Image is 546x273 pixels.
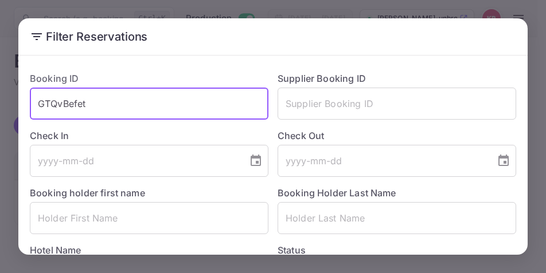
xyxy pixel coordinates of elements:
[30,88,268,120] input: Booking ID
[278,73,366,84] label: Supplier Booking ID
[30,145,240,177] input: yyyy-mm-dd
[244,149,267,172] button: Choose date
[30,73,79,84] label: Booking ID
[278,243,516,257] label: Status
[492,149,515,172] button: Choose date
[30,202,268,234] input: Holder First Name
[278,145,487,177] input: yyyy-mm-dd
[30,129,268,143] label: Check In
[278,202,516,234] input: Holder Last Name
[30,244,81,256] label: Hotel Name
[278,88,516,120] input: Supplier Booking ID
[278,187,396,199] label: Booking Holder Last Name
[278,129,516,143] label: Check Out
[30,187,145,199] label: Booking holder first name
[18,18,528,55] h2: Filter Reservations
